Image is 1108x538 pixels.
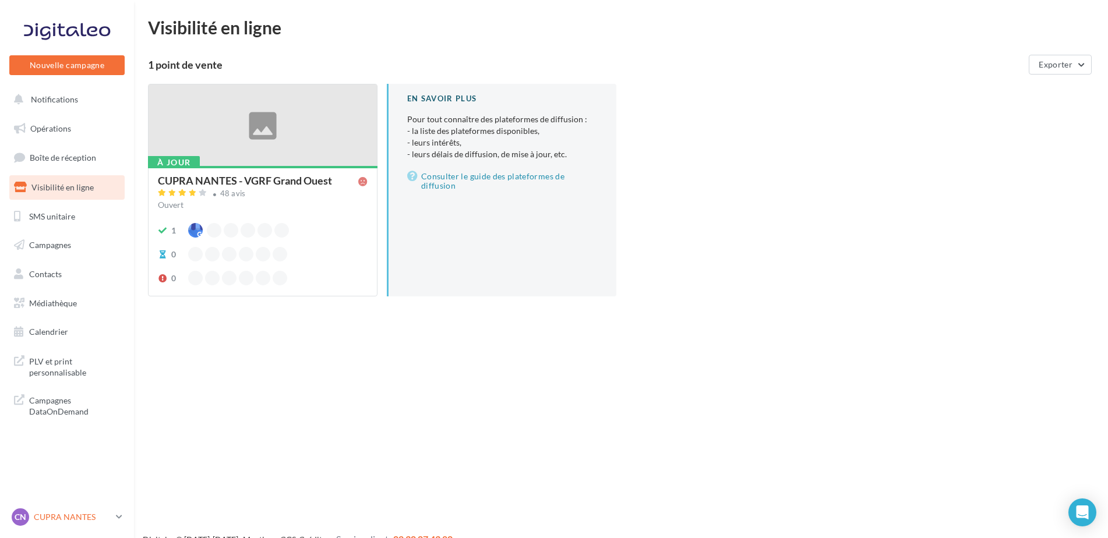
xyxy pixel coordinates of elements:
div: 0 [171,272,176,284]
span: Boîte de réception [30,153,96,162]
a: Médiathèque [7,291,127,316]
p: CUPRA NANTES [34,511,111,523]
button: Exporter [1029,55,1092,75]
span: CN [15,511,26,523]
span: Contacts [29,269,62,279]
a: Consulter le guide des plateformes de diffusion [407,169,598,193]
span: Campagnes [29,240,71,250]
span: SMS unitaire [29,211,75,221]
div: 1 [171,225,176,236]
a: Opérations [7,116,127,141]
p: Pour tout connaître des plateformes de diffusion : [407,114,598,160]
span: Opérations [30,123,71,133]
a: CN CUPRA NANTES [9,506,125,528]
div: 1 point de vente [148,59,1024,70]
li: - la liste des plateformes disponibles, [407,125,598,137]
span: PLV et print personnalisable [29,353,120,378]
div: 0 [171,249,176,260]
a: Campagnes DataOnDemand [7,388,127,422]
div: À jour [148,156,200,169]
li: - leurs intérêts, [407,137,598,148]
a: Visibilité en ligne [7,175,127,200]
a: Campagnes [7,233,127,257]
li: - leurs délais de diffusion, de mise à jour, etc. [407,148,598,160]
a: 48 avis [158,187,368,201]
a: PLV et print personnalisable [7,349,127,383]
a: Calendrier [7,320,127,344]
button: Nouvelle campagne [9,55,125,75]
a: Contacts [7,262,127,286]
a: SMS unitaire [7,204,127,229]
span: Médiathèque [29,298,77,308]
span: Exporter [1039,59,1072,69]
span: Notifications [31,94,78,104]
span: Ouvert [158,200,184,210]
span: Calendrier [29,327,68,337]
div: Visibilité en ligne [148,19,1094,36]
span: Campagnes DataOnDemand [29,392,120,417]
button: Notifications [7,87,122,112]
div: En savoir plus [407,93,598,104]
div: 48 avis [220,190,246,197]
div: Open Intercom Messenger [1068,498,1096,526]
span: Visibilité en ligne [31,182,94,192]
a: Boîte de réception [7,145,127,170]
div: CUPRA NANTES - VGRF Grand Ouest [158,175,332,186]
